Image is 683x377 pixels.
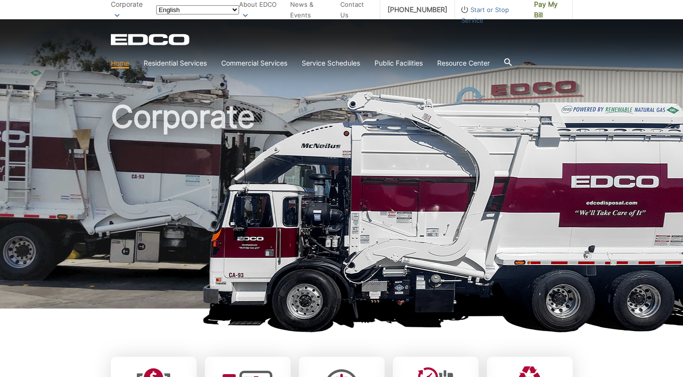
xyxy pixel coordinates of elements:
[375,58,423,68] a: Public Facilities
[111,58,129,68] a: Home
[111,101,573,313] h1: Corporate
[302,58,360,68] a: Service Schedules
[221,58,287,68] a: Commercial Services
[111,34,191,45] a: EDCD logo. Return to the homepage.
[156,5,239,14] select: Select a language
[144,58,207,68] a: Residential Services
[437,58,490,68] a: Resource Center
